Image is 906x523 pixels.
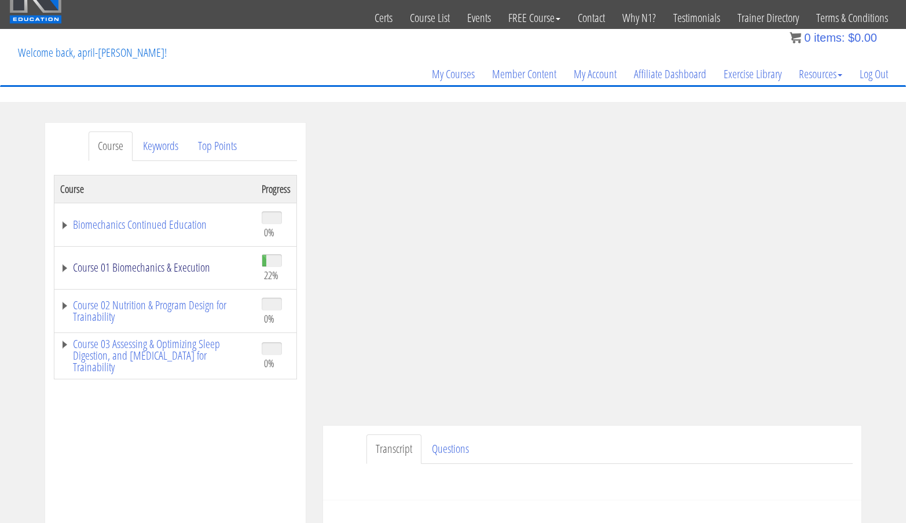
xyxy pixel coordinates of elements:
[790,46,851,102] a: Resources
[134,131,188,161] a: Keywords
[60,262,250,273] a: Course 01 Biomechanics & Execution
[60,219,250,231] a: Biomechanics Continued Education
[790,32,801,43] img: icon11.png
[790,31,877,44] a: 0 items: $0.00
[9,30,175,76] p: Welcome back, april-[PERSON_NAME]!
[814,31,845,44] span: items:
[264,226,274,239] span: 0%
[851,46,897,102] a: Log Out
[625,46,715,102] a: Affiliate Dashboard
[565,46,625,102] a: My Account
[54,175,256,203] th: Course
[189,131,246,161] a: Top Points
[848,31,877,44] bdi: 0.00
[848,31,854,44] span: $
[264,312,274,325] span: 0%
[264,357,274,370] span: 0%
[60,299,250,323] a: Course 02 Nutrition & Program Design for Trainability
[423,434,478,464] a: Questions
[804,31,810,44] span: 0
[715,46,790,102] a: Exercise Library
[60,338,250,373] a: Course 03 Assessing & Optimizing Sleep Digestion, and [MEDICAL_DATA] for Trainability
[264,269,278,281] span: 22%
[256,175,297,203] th: Progress
[366,434,421,464] a: Transcript
[89,131,133,161] a: Course
[423,46,483,102] a: My Courses
[483,46,565,102] a: Member Content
